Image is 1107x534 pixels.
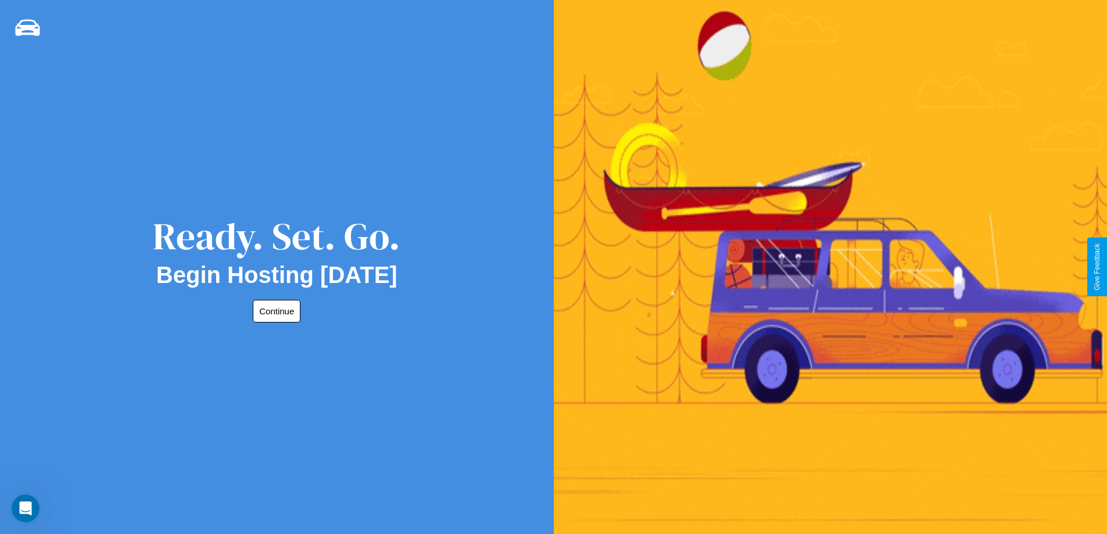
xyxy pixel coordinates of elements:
button: Continue [253,300,300,322]
div: Ready. Set. Go. [153,210,400,262]
div: Give Feedback [1093,243,1101,291]
h2: Begin Hosting [DATE] [156,262,397,288]
iframe: Intercom live chat [12,494,40,522]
